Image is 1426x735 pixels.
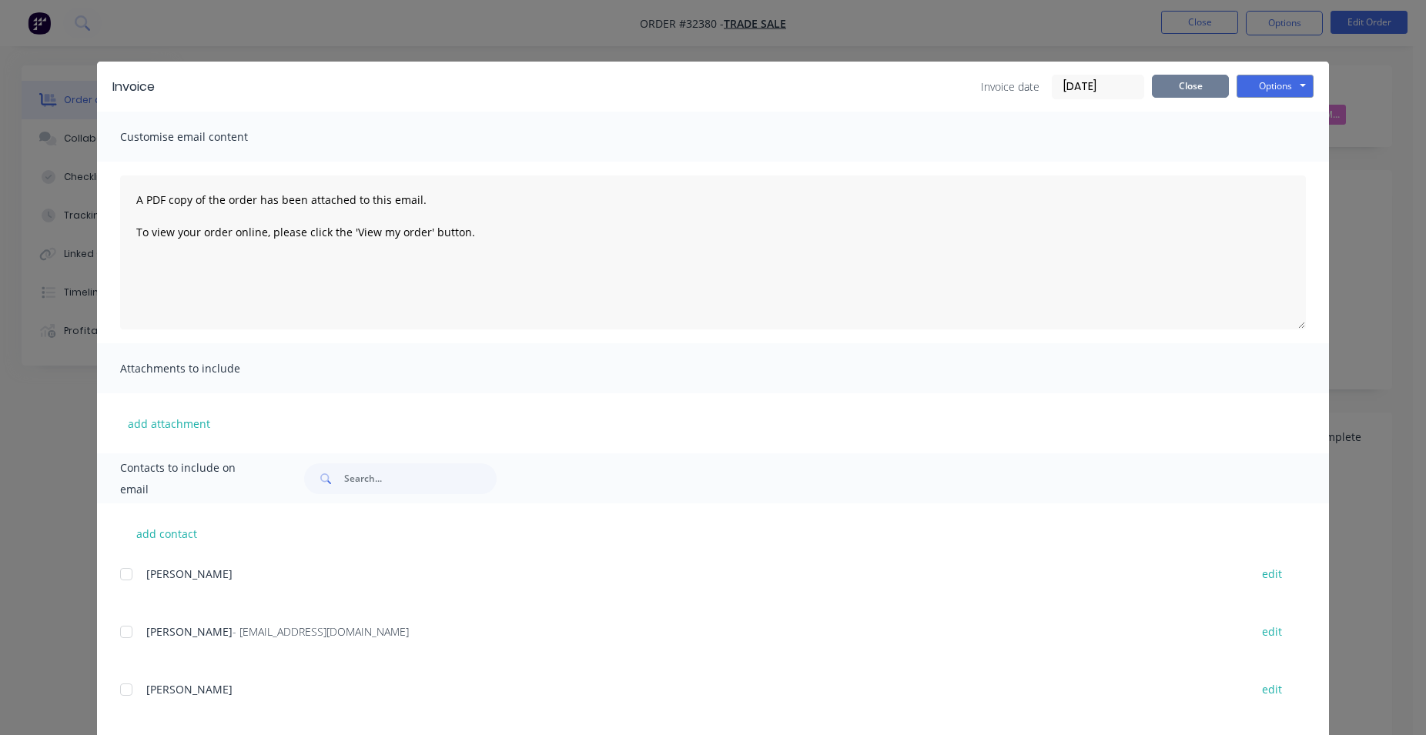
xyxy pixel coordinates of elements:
[344,463,497,494] input: Search...
[120,358,290,379] span: Attachments to include
[1253,679,1291,700] button: edit
[146,624,233,639] span: [PERSON_NAME]
[233,624,409,639] span: - [EMAIL_ADDRESS][DOMAIN_NAME]
[1253,563,1291,584] button: edit
[146,566,233,581] span: [PERSON_NAME]
[120,175,1306,329] textarea: A PDF copy of the order has been attached to this email. To view your order online, please click ...
[120,126,290,148] span: Customise email content
[112,78,155,96] div: Invoice
[120,522,213,545] button: add contact
[1152,75,1229,98] button: Close
[146,682,233,697] span: [PERSON_NAME]
[1253,621,1291,642] button: edit
[120,457,266,500] span: Contacts to include on email
[981,79,1039,95] span: Invoice date
[120,412,218,435] button: add attachment
[1237,75,1314,98] button: Options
